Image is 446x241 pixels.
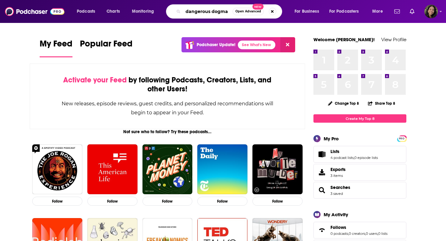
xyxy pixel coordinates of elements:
img: The Daily [197,144,247,195]
div: Not sure who to follow? Try these podcasts... [30,129,305,134]
span: Open Advanced [235,10,261,13]
a: Follows [330,225,387,230]
img: Planet Money [142,144,193,195]
a: Lists [330,149,378,154]
span: Exports [330,167,346,172]
span: Logged in as BroadleafBooks2 [424,5,438,18]
button: Follow [87,197,138,206]
div: My Activity [324,212,348,217]
button: open menu [128,7,162,16]
button: Follow [142,197,193,206]
a: See What's New [238,41,275,49]
span: Popular Feed [80,38,133,53]
button: Follow [252,197,303,206]
a: Welcome [PERSON_NAME]! [313,37,375,42]
span: For Business [295,7,319,16]
img: The Joe Rogan Experience [32,144,82,195]
img: User Profile [424,5,438,18]
span: Lists [330,149,339,154]
a: 4 podcast lists [330,156,354,160]
span: Searches [313,182,406,199]
a: 0 users [366,231,378,236]
a: Searches [330,185,350,190]
span: More [372,7,383,16]
button: Share Top 8 [368,97,396,109]
a: 3 saved [330,191,343,196]
div: by following Podcasts, Creators, Lists, and other Users! [61,76,274,94]
a: Searches [316,186,328,195]
a: 0 lists [378,231,387,236]
button: open menu [368,7,391,16]
a: Popular Feed [80,38,133,57]
a: Charts [103,7,124,16]
span: Activate your Feed [63,75,127,85]
span: Follows [330,225,346,230]
a: 0 creators [349,231,365,236]
a: 0 podcasts [330,231,348,236]
span: Charts [107,7,120,16]
div: New releases, episode reviews, guest credits, and personalized recommendations will begin to appe... [61,99,274,117]
a: Show notifications dropdown [392,6,402,17]
span: Follows [313,222,406,239]
a: Exports [313,164,406,181]
img: My Favorite Murder with Karen Kilgariff and Georgia Hardstark [252,144,303,195]
span: Podcasts [77,7,95,16]
div: Search podcasts, credits, & more... [172,4,288,19]
a: 0 episode lists [354,156,378,160]
button: Change Top 8 [324,99,363,107]
span: , [365,231,366,236]
a: Lists [316,150,328,159]
span: , [348,231,349,236]
span: New [252,4,264,10]
button: open menu [290,7,327,16]
button: open menu [72,7,103,16]
a: Show notifications dropdown [407,6,417,17]
a: My Feed [40,38,72,57]
button: Follow [197,197,247,206]
input: Search podcasts, credits, & more... [183,7,233,16]
img: This American Life [87,144,138,195]
button: open menu [325,7,368,16]
img: Podchaser - Follow, Share and Rate Podcasts [5,6,64,17]
div: My Pro [324,136,339,142]
a: Follows [316,226,328,234]
button: Follow [32,197,82,206]
button: Show profile menu [424,5,438,18]
span: Exports [316,168,328,177]
a: Create My Top 8 [313,114,406,123]
a: View Profile [381,37,406,42]
p: Podchaser Update! [197,42,235,47]
span: My Feed [40,38,72,53]
span: Monitoring [132,7,154,16]
a: PRO [398,136,405,141]
span: For Podcasters [329,7,359,16]
button: Open AdvancedNew [233,8,264,15]
span: 3 items [330,173,346,178]
span: Lists [313,146,406,163]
